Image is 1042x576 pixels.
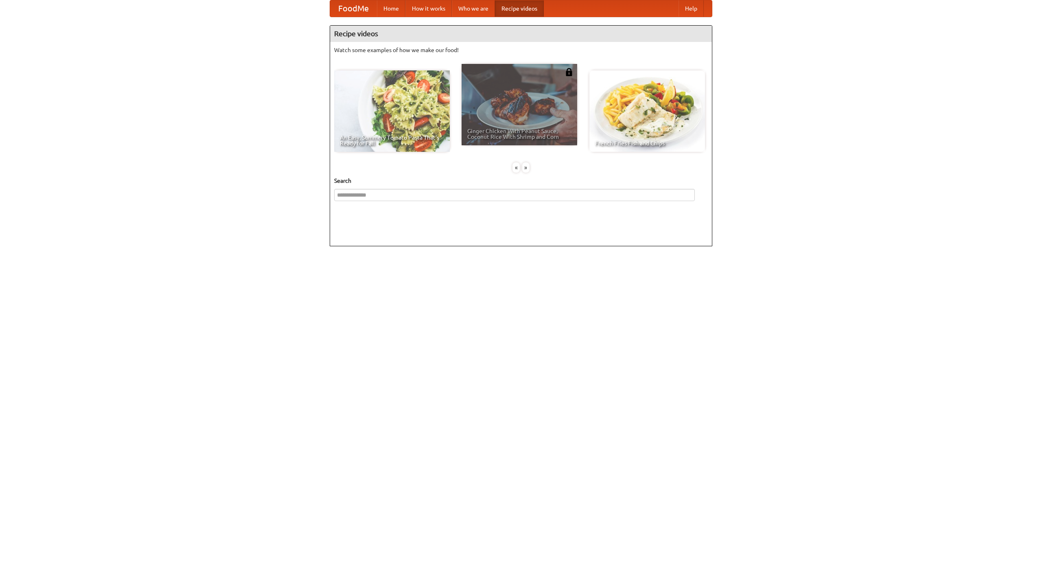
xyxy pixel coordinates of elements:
[522,162,530,173] div: »
[589,70,705,152] a: French Fries Fish and Chips
[679,0,704,17] a: Help
[334,70,450,152] a: An Easy, Summery Tomato Pasta That's Ready for Fall
[595,140,699,146] span: French Fries Fish and Chips
[330,26,712,42] h4: Recipe videos
[565,68,573,76] img: 483408.png
[334,46,708,54] p: Watch some examples of how we make our food!
[512,162,520,173] div: «
[377,0,405,17] a: Home
[330,0,377,17] a: FoodMe
[334,177,708,185] h5: Search
[340,135,444,146] span: An Easy, Summery Tomato Pasta That's Ready for Fall
[405,0,452,17] a: How it works
[495,0,544,17] a: Recipe videos
[452,0,495,17] a: Who we are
